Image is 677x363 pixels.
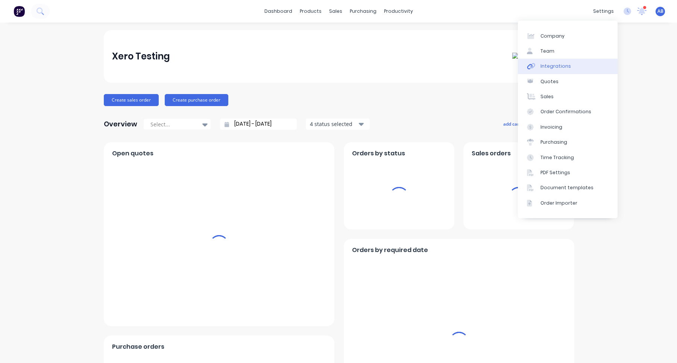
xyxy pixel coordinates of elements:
a: dashboard [261,6,296,17]
div: Order Importer [540,200,577,207]
button: 4 status selected [306,118,370,130]
div: productivity [380,6,417,17]
a: PDF Settings [518,165,618,180]
div: PDF Settings [540,169,570,176]
div: Integrations [540,63,571,70]
img: Xero Testing [512,53,549,61]
img: Factory [14,6,25,17]
div: sales [325,6,346,17]
span: Orders by required date [352,246,428,255]
button: Create purchase order [165,94,228,106]
span: AB [657,8,663,15]
div: Time Tracking [540,154,574,161]
div: 4 status selected [310,120,357,128]
span: Sales orders [472,149,511,158]
button: add card [498,119,527,129]
div: Overview [104,117,137,132]
div: Team [540,48,554,55]
div: purchasing [346,6,380,17]
div: Company [540,33,565,39]
button: Create sales order [104,94,159,106]
div: Order Confirmations [540,108,591,115]
a: Order Confirmations [518,104,618,119]
a: Time Tracking [518,150,618,165]
a: Order Importer [518,196,618,211]
a: Team [518,44,618,59]
a: Company [518,28,618,43]
a: Integrations [518,59,618,74]
div: products [296,6,325,17]
div: Invoicing [540,124,562,131]
div: Purchasing [540,139,567,146]
a: Sales [518,89,618,104]
div: Quotes [540,78,559,85]
div: Sales [540,93,554,100]
a: Quotes [518,74,618,89]
span: Open quotes [112,149,153,158]
div: settings [589,6,618,17]
a: Invoicing [518,120,618,135]
span: Purchase orders [112,342,164,351]
a: Document templates [518,180,618,195]
span: Orders by status [352,149,405,158]
div: Document templates [540,184,594,191]
div: Xero Testing [112,49,170,64]
a: Purchasing [518,135,618,150]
